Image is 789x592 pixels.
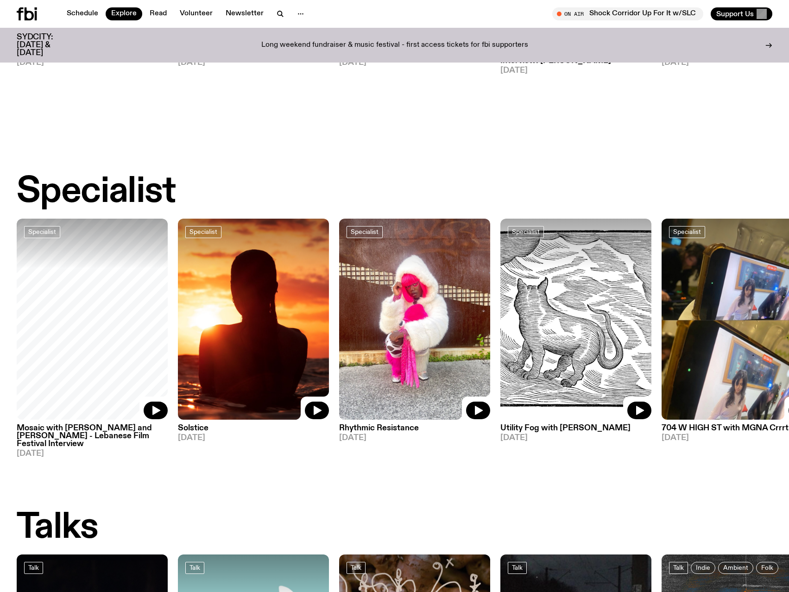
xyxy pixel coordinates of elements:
[189,564,200,571] span: Talk
[673,564,684,571] span: Talk
[61,7,104,20] a: Schedule
[339,420,490,442] a: Rhythmic Resistance[DATE]
[500,67,651,75] span: [DATE]
[508,226,544,238] a: Specialist
[552,7,703,20] button: On AirShock Corridor Up For It w/SLC
[673,228,701,235] span: Specialist
[17,450,168,458] span: [DATE]
[723,564,748,571] span: Ambient
[508,562,527,574] a: Talk
[756,562,778,574] a: Folk
[106,7,142,20] a: Explore
[339,434,490,442] span: [DATE]
[144,7,172,20] a: Read
[512,564,523,571] span: Talk
[339,424,490,432] h3: Rhythmic Resistance
[178,59,329,67] span: [DATE]
[17,424,168,448] h3: Mosaic with [PERSON_NAME] and [PERSON_NAME] - Lebanese Film Festival Interview
[24,562,43,574] a: Talk
[178,424,329,432] h3: Solstice
[351,564,361,571] span: Talk
[512,228,540,235] span: Specialist
[17,420,168,458] a: Mosaic with [PERSON_NAME] and [PERSON_NAME] - Lebanese Film Festival Interview[DATE]
[24,226,60,238] a: Specialist
[339,59,490,67] span: [DATE]
[220,7,269,20] a: Newsletter
[178,420,329,442] a: Solstice[DATE]
[696,564,710,571] span: Indie
[691,562,715,574] a: Indie
[189,228,217,235] span: Specialist
[17,174,175,209] h2: Specialist
[761,564,773,571] span: Folk
[17,59,168,67] span: [DATE]
[669,226,705,238] a: Specialist
[174,7,218,20] a: Volunteer
[669,562,688,574] a: Talk
[351,228,379,235] span: Specialist
[718,562,753,574] a: Ambient
[178,219,329,420] img: A girl standing in the ocean as waist level, staring into the rise of the sun.
[711,7,772,20] button: Support Us
[185,562,204,574] a: Talk
[28,564,39,571] span: Talk
[347,226,383,238] a: Specialist
[261,41,528,50] p: Long weekend fundraiser & music festival - first access tickets for fbi supporters
[347,562,366,574] a: Talk
[500,434,651,442] span: [DATE]
[17,510,98,545] h2: Talks
[185,226,221,238] a: Specialist
[178,434,329,442] span: [DATE]
[716,10,754,18] span: Support Us
[500,420,651,442] a: Utility Fog with [PERSON_NAME][DATE]
[17,33,76,57] h3: SYDCITY: [DATE] & [DATE]
[500,424,651,432] h3: Utility Fog with [PERSON_NAME]
[339,219,490,420] img: Attu crouches on gravel in front of a brown wall. They are wearing a white fur coat with a hood, ...
[28,228,56,235] span: Specialist
[500,219,651,420] img: Cover for Kansai Bruises by Valentina Magaletti & YPY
